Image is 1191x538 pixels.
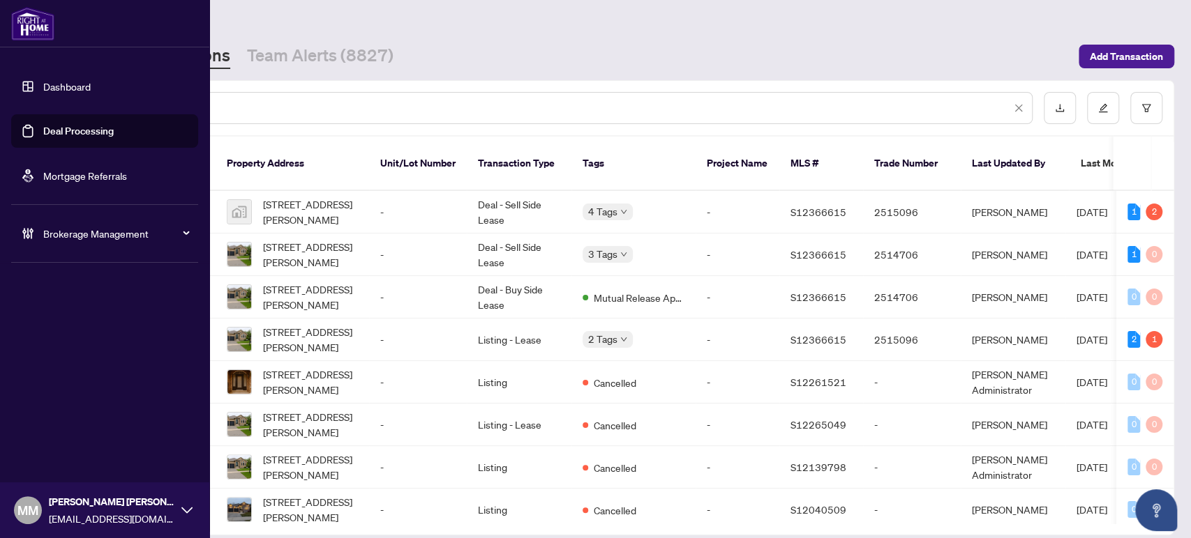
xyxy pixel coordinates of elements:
[961,489,1065,531] td: [PERSON_NAME]
[263,409,358,440] span: [STREET_ADDRESS][PERSON_NAME]
[467,489,571,531] td: Listing
[1146,289,1162,305] div: 0
[863,233,961,276] td: 2514706
[43,169,127,182] a: Mortgage Referrals
[1146,416,1162,433] div: 0
[594,375,636,390] span: Cancelled
[1130,92,1162,124] button: filter
[961,446,1065,489] td: [PERSON_NAME] Administrator
[1044,92,1076,124] button: download
[594,502,636,518] span: Cancelled
[791,291,846,303] span: S12366615
[961,233,1065,276] td: [PERSON_NAME]
[779,137,863,191] th: MLS #
[696,318,779,361] td: -
[594,460,636,475] span: Cancelled
[1146,459,1162,475] div: 0
[1014,103,1024,113] span: close
[571,137,696,191] th: Tags
[467,403,571,446] td: Listing - Lease
[263,324,358,355] span: [STREET_ADDRESS][PERSON_NAME]
[961,403,1065,446] td: [PERSON_NAME]
[696,233,779,276] td: -
[1146,246,1162,263] div: 0
[227,455,251,479] img: thumbnail-img
[1090,45,1163,68] span: Add Transaction
[594,290,684,305] span: Mutual Release Approved
[863,489,961,531] td: -
[791,461,846,473] span: S12139798
[227,243,251,266] img: thumbnail-img
[1146,374,1162,390] div: 0
[1128,289,1140,305] div: 0
[1128,374,1140,390] div: 0
[620,208,627,215] span: down
[227,413,251,436] img: thumbnail-img
[1087,92,1119,124] button: edit
[961,318,1065,361] td: [PERSON_NAME]
[961,276,1065,318] td: [PERSON_NAME]
[863,137,961,191] th: Trade Number
[1128,246,1140,263] div: 1
[11,7,54,40] img: logo
[467,276,571,318] td: Deal - Buy Side Lease
[369,191,467,233] td: -
[863,446,961,489] td: -
[263,494,358,525] span: [STREET_ADDRESS][PERSON_NAME]
[863,361,961,403] td: -
[961,361,1065,403] td: [PERSON_NAME] Administrator
[263,282,358,312] span: [STREET_ADDRESS][PERSON_NAME]
[263,239,358,270] span: [STREET_ADDRESS][PERSON_NAME]
[227,370,251,394] img: thumbnail-img
[227,328,251,351] img: thumbnail-img
[1077,248,1107,261] span: [DATE]
[369,446,467,489] td: -
[620,336,627,343] span: down
[1128,203,1140,220] div: 1
[216,137,369,191] th: Property Address
[1128,331,1140,348] div: 2
[696,191,779,233] td: -
[1098,103,1108,113] span: edit
[369,276,467,318] td: -
[961,191,1065,233] td: [PERSON_NAME]
[263,367,358,397] span: [STREET_ADDRESS][PERSON_NAME]
[1077,376,1107,388] span: [DATE]
[696,489,779,531] td: -
[467,361,571,403] td: Listing
[43,80,91,93] a: Dashboard
[369,137,467,191] th: Unit/Lot Number
[696,446,779,489] td: -
[1077,291,1107,303] span: [DATE]
[1080,155,1165,171] span: Last Modified Date
[1135,489,1177,531] button: Open asap
[863,276,961,318] td: 2514706
[961,137,1069,191] th: Last Updated By
[467,137,571,191] th: Transaction Type
[1079,45,1174,68] button: Add Transaction
[43,226,188,241] span: Brokerage Management
[369,318,467,361] td: -
[1128,501,1140,518] div: 0
[791,248,846,261] span: S12366615
[1055,103,1065,113] span: download
[369,403,467,446] td: -
[227,200,251,224] img: thumbnail-img
[1077,503,1107,516] span: [DATE]
[369,233,467,276] td: -
[594,417,636,433] span: Cancelled
[863,191,961,233] td: 2515096
[227,285,251,309] img: thumbnail-img
[467,191,571,233] td: Deal - Sell Side Lease
[1077,333,1107,346] span: [DATE]
[588,203,617,220] span: 4 Tags
[369,489,467,531] td: -
[588,246,617,262] span: 3 Tags
[696,361,779,403] td: -
[1128,416,1140,433] div: 0
[369,361,467,403] td: -
[1146,331,1162,348] div: 1
[863,403,961,446] td: -
[696,403,779,446] td: -
[247,44,394,69] a: Team Alerts (8827)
